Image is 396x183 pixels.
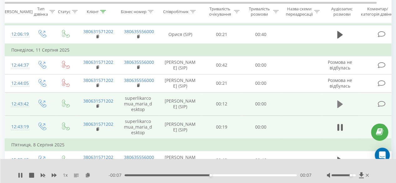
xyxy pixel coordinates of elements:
a: 380631571202 [83,28,113,34]
div: Клієнт [87,9,99,14]
div: Співробітник [163,9,188,14]
td: Орися (SIP) [158,25,202,44]
span: Розмова не відбулась [328,77,352,89]
span: 00:07 [300,172,311,178]
td: 00:00 [241,115,280,139]
a: 380635556000 [124,59,154,65]
a: 380635556000 [124,154,154,160]
div: 12:43:19 [11,121,24,133]
a: 380631571202 [83,77,113,83]
td: 00:13 [202,151,241,170]
td: [PERSON_NAME] (SIP) [158,93,202,116]
td: 00:19 [202,115,241,139]
td: [PERSON_NAME] (SIP) [158,56,202,74]
td: 00:21 [202,74,241,92]
td: superlikarcomua_maria_desktop [118,93,158,116]
div: 12:43:42 [11,98,24,110]
a: 380631571202 [83,121,113,127]
div: 15:03:15 [11,154,24,166]
div: Accessibility label [350,174,352,176]
td: 00:42 [202,56,241,74]
td: superlikarcomua_maria_desktop [118,115,158,139]
div: Open Intercom Messenger [375,148,390,163]
div: 12:44:37 [11,59,24,71]
div: Бізнес номер [121,9,146,14]
a: 380635556000 [124,28,154,34]
span: Розмова не відбулась [328,59,352,71]
div: 12:06:19 [11,28,24,40]
a: 380631571202 [83,98,113,104]
div: [PERSON_NAME] [1,9,33,14]
div: Статус [58,9,70,14]
td: [PERSON_NAME] (SIP) [158,115,202,139]
div: Тривалість очікування [208,7,232,17]
td: 00:00 [241,56,280,74]
td: 00:46 [241,151,280,170]
div: Тривалість розмови [247,7,271,17]
div: Accessibility label [209,174,212,176]
a: 380631571202 [83,154,113,160]
a: 380635556000 [124,77,154,83]
a: 380631571202 [83,59,113,65]
td: 00:21 [202,25,241,44]
td: [PERSON_NAME] (SIP) [158,151,202,170]
div: Аудіозапис розмови [327,7,357,17]
span: 1 x [63,172,68,178]
td: 00:12 [202,93,241,116]
div: Тип дзвінка [34,7,48,17]
div: Назва схеми переадресації [285,7,312,17]
td: 00:00 [241,93,280,116]
td: 00:40 [241,25,280,44]
div: Коментар/категорія дзвінка [359,7,396,17]
div: 12:44:05 [11,77,24,89]
span: - 00:07 [109,172,125,178]
td: 00:00 [241,74,280,92]
td: [PERSON_NAME] (SIP) [158,74,202,92]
